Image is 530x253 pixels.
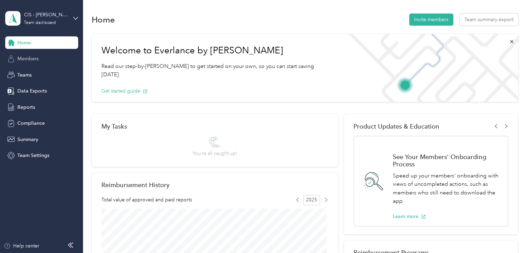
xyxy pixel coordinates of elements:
iframe: Everlance-gr Chat Button Frame [491,214,530,253]
span: Team Settings [17,152,49,159]
h1: Home [92,16,115,23]
button: Invite members [409,14,453,26]
span: Summary [17,136,38,143]
div: My Tasks [101,123,328,130]
span: Home [17,39,31,46]
button: Learn more [393,213,426,220]
span: Teams [17,71,32,79]
p: Speed up your members' onboarding with views of uncompleted actions, such as members who still ne... [393,172,500,206]
div: Team dashboard [24,21,56,25]
span: Total value of approved and paid reports [101,196,192,203]
span: You’re all caught up! [192,150,237,157]
div: CIS - [PERSON_NAME] Team [24,11,67,18]
span: Members [17,55,39,62]
span: Compliance [17,120,45,127]
span: Data Exports [17,87,47,95]
h1: Welcome to Everlance by [PERSON_NAME] [101,45,332,56]
h2: Reimbursement History [101,181,169,189]
span: Product Updates & Education [354,123,439,130]
span: 2025 [303,195,320,205]
button: Team summary export [459,14,518,26]
h1: See Your Members' Onboarding Process [393,153,500,168]
span: Reports [17,104,35,111]
button: Get started guide [101,87,148,95]
button: Help center [4,242,39,250]
img: Welcome to everlance [341,34,518,102]
p: Read our step-by-[PERSON_NAME] to get started on your own, so you can start saving [DATE]. [101,62,332,79]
